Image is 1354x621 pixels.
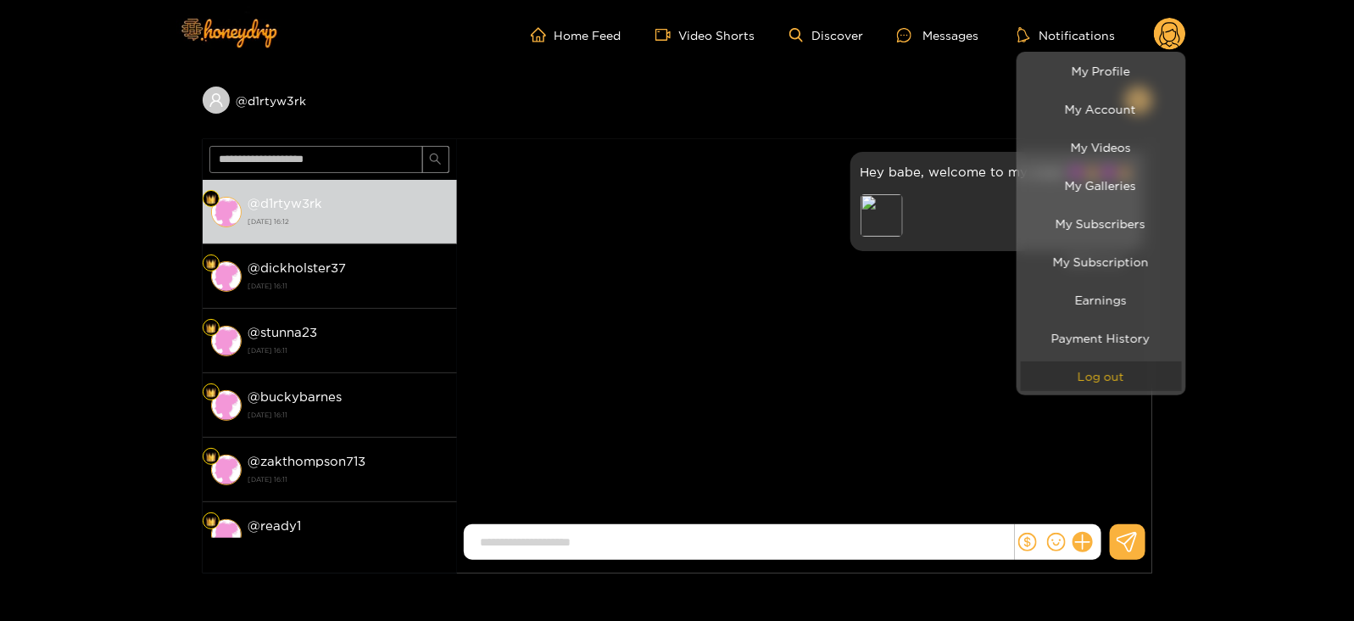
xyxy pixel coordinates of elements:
[1021,56,1182,86] a: My Profile
[1021,247,1182,277] a: My Subscription
[1021,94,1182,124] a: My Account
[1021,171,1182,200] a: My Galleries
[1021,285,1182,315] a: Earnings
[1021,209,1182,238] a: My Subscribers
[1021,361,1182,391] button: Log out
[1021,132,1182,162] a: My Videos
[1021,323,1182,353] a: Payment History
